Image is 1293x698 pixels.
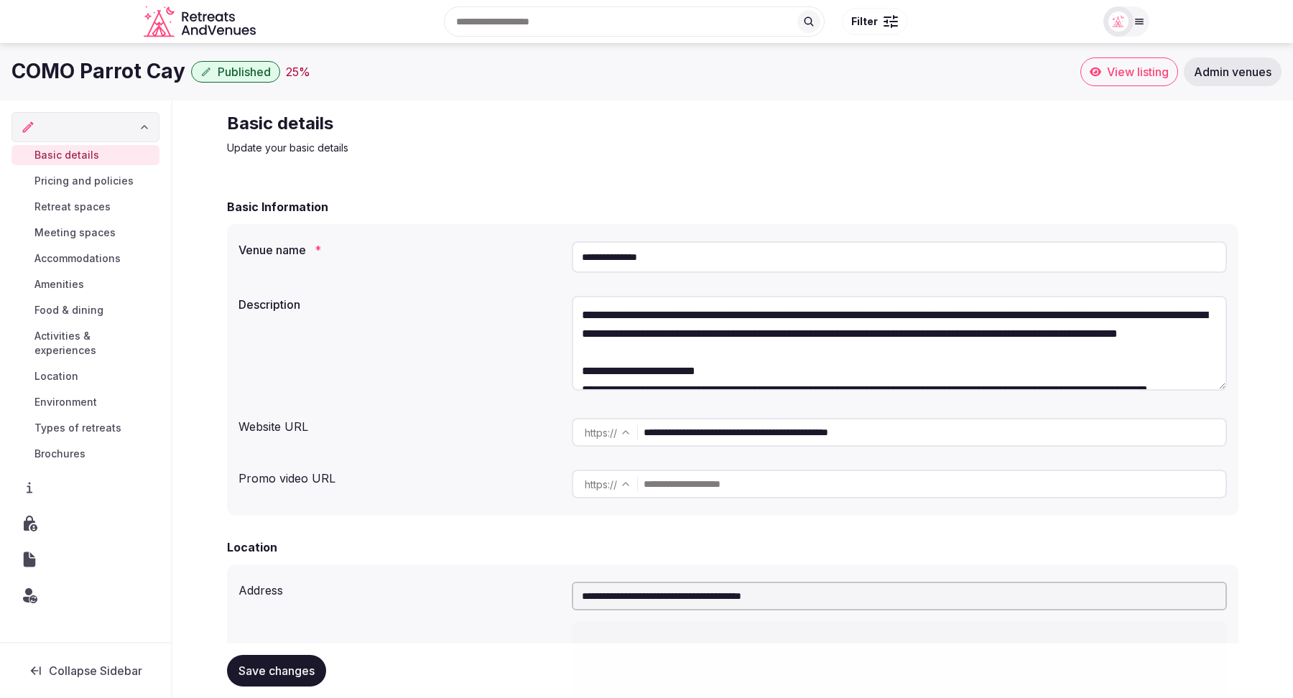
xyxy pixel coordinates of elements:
[11,444,159,464] a: Brochures
[34,148,99,162] span: Basic details
[34,251,121,266] span: Accommodations
[1108,11,1129,32] img: Matt Grant Oakes
[842,8,907,35] button: Filter
[238,464,560,487] div: Promo video URL
[34,329,154,358] span: Activities & experiences
[34,174,134,188] span: Pricing and policies
[851,14,878,29] span: Filter
[49,664,142,678] span: Collapse Sidebar
[11,171,159,191] a: Pricing and policies
[238,412,560,435] div: Website URL
[144,6,259,38] a: Visit the homepage
[238,664,315,678] span: Save changes
[11,57,185,85] h1: COMO Parrot Cay
[1194,65,1271,79] span: Admin venues
[11,418,159,438] a: Types of retreats
[144,6,259,38] svg: Retreats and Venues company logo
[11,248,159,269] a: Accommodations
[34,277,84,292] span: Amenities
[34,395,97,409] span: Environment
[34,200,111,214] span: Retreat spaces
[286,63,310,80] button: 25%
[227,655,326,687] button: Save changes
[286,63,310,80] div: 25 %
[227,198,328,215] h2: Basic Information
[34,369,78,383] span: Location
[238,244,560,256] label: Venue name
[218,65,271,79] span: Published
[1080,57,1178,86] a: View listing
[191,61,280,83] button: Published
[11,274,159,294] a: Amenities
[11,197,159,217] a: Retreat spaces
[11,392,159,412] a: Environment
[1184,57,1282,86] a: Admin venues
[11,366,159,386] a: Location
[227,539,277,556] h2: Location
[11,223,159,243] a: Meeting spaces
[238,576,560,599] div: Address
[11,326,159,360] a: Activities & experiences
[227,141,710,155] p: Update your basic details
[238,299,560,310] label: Description
[34,447,85,461] span: Brochures
[34,421,121,435] span: Types of retreats
[1107,65,1169,79] span: View listing
[11,145,159,165] a: Basic details
[34,303,103,317] span: Food & dining
[227,112,710,135] h2: Basic details
[11,300,159,320] a: Food & dining
[11,655,159,687] button: Collapse Sidebar
[34,225,116,240] span: Meeting spaces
